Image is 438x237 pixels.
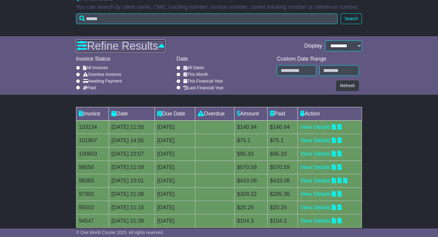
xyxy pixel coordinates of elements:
[155,121,195,134] td: [DATE]
[83,79,122,84] label: Awaiting Payment
[235,147,267,161] td: $95.33
[76,174,109,188] td: 98383
[341,13,362,24] button: Search
[267,201,298,214] td: $20.29
[109,107,155,121] td: Date
[300,151,330,157] a: View Details
[267,188,298,201] td: $285.36
[76,56,173,62] div: Invoice Status
[76,121,109,134] td: 103134
[76,230,164,235] span: © One World Courier 2025. All rights reserved.
[76,4,362,11] p: You can search by client name, OWC tracking number, invoice number, carrier tracking number or re...
[195,107,234,121] td: Overdue
[267,214,298,228] td: $104.3
[183,79,223,84] label: This Financial Year
[235,161,267,174] td: $570.59
[155,107,195,121] td: Due Date
[235,107,267,121] td: Amount
[76,188,109,201] td: 97302
[267,147,298,161] td: $95.33
[336,80,359,91] button: Refresh
[83,85,96,90] label: Paid
[83,72,121,77] label: Overdue Invoices
[109,121,155,134] td: [DATE] 21:55
[267,121,298,134] td: $140.94
[155,147,195,161] td: [DATE]
[155,188,195,201] td: [DATE]
[76,147,109,161] td: 100603
[155,174,195,188] td: [DATE]
[109,188,155,201] td: [DATE] 21:08
[155,161,195,174] td: [DATE]
[235,134,267,147] td: $75.1
[235,214,267,228] td: $104.3
[235,188,267,201] td: $309.22
[83,65,108,70] label: All Invoices
[109,161,155,174] td: [DATE] 21:09
[300,178,330,184] a: View Details
[109,134,155,147] td: [DATE] 14:55
[76,107,109,121] td: Invoice
[176,56,274,62] div: Date
[300,164,330,170] a: View Details
[235,174,267,188] td: $433.08
[300,137,330,143] a: View Details
[109,174,155,188] td: [DATE] 10:01
[235,201,267,214] td: $20.29
[267,174,298,188] td: $433.08
[183,85,224,90] label: Last Financial Year
[300,191,330,197] a: View Details
[300,124,330,130] a: View Details
[267,161,298,174] td: $570.59
[183,65,204,70] label: All Dates
[304,43,322,49] span: Display
[298,107,362,121] td: Action
[300,204,330,210] a: View Details
[76,161,109,174] td: 99550
[109,201,155,214] td: [DATE] 21:15
[267,107,298,121] td: Paid
[76,134,109,147] td: 101907
[235,121,267,134] td: $140.94
[267,134,298,147] td: $75.1
[76,214,109,228] td: 94547
[277,56,359,62] div: Custom Date Range
[183,72,208,77] label: This Month
[155,134,195,147] td: [DATE]
[155,214,195,228] td: [DATE]
[76,40,165,52] a: Refine Results
[76,201,109,214] td: 95503
[155,201,195,214] td: [DATE]
[300,218,330,224] a: View Details
[109,147,155,161] td: [DATE] 22:07
[109,214,155,228] td: [DATE] 21:39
